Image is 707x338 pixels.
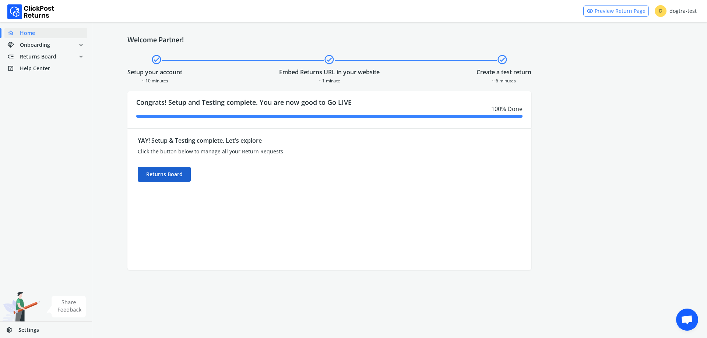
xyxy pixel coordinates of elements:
[587,6,593,16] span: visibility
[20,53,56,60] span: Returns Board
[138,136,420,145] div: YAY! Setup & Testing complete. Let's explore
[18,326,39,334] span: Settings
[7,4,54,19] img: Logo
[78,40,84,50] span: expand_more
[20,65,50,72] span: Help Center
[7,51,20,62] span: low_priority
[4,63,87,74] a: help_centerHelp Center
[7,40,20,50] span: handshake
[324,53,335,66] span: check_circle
[7,63,20,74] span: help_center
[151,53,162,66] span: check_circle
[127,35,672,44] h4: Welcome Partner!
[127,77,182,84] div: ~ 10 minutes
[20,29,35,37] span: Home
[4,28,87,38] a: homeHome
[78,51,84,62] span: expand_more
[46,296,86,317] img: share feedback
[279,77,380,84] div: ~ 1 minute
[136,104,523,113] div: 100 % Done
[476,68,531,77] div: Create a test return
[127,91,531,128] div: Congrats! Setup and Testing complete. You are now good to Go LIVE
[279,68,380,77] div: Embed Returns URL in your website
[583,6,649,17] a: visibilityPreview Return Page
[497,53,508,66] span: check_circle
[655,5,697,17] div: dogtra-test
[676,309,698,331] div: Open chat
[6,325,18,335] span: settings
[138,148,420,155] div: Click the button below to manage all your Return Requests
[7,28,20,38] span: home
[127,68,182,77] div: Setup your account
[20,41,50,49] span: Onboarding
[138,167,191,182] div: Returns Board
[476,77,531,84] div: ~ 6 minutes
[655,5,666,17] span: D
